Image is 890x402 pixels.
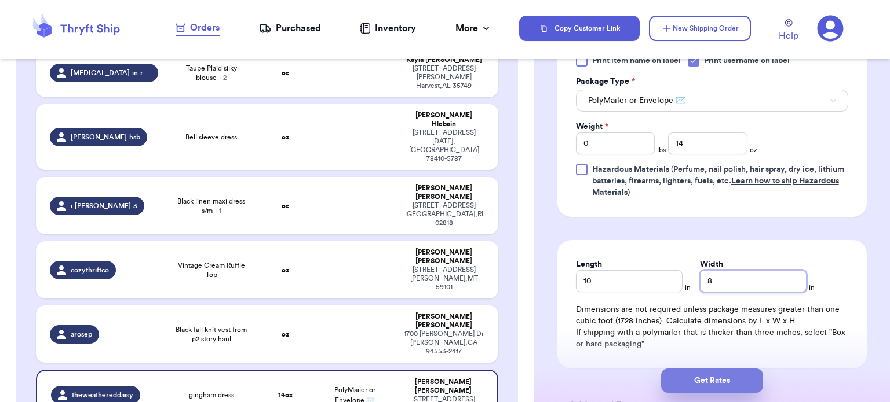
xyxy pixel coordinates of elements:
[259,21,321,35] a: Purchased
[809,283,815,292] span: in
[403,184,484,201] div: [PERSON_NAME] [PERSON_NAME]
[189,390,234,400] span: gingham dress
[403,111,484,128] div: [PERSON_NAME] Hlebain
[172,197,251,215] span: Black linen maxi dress s/m
[685,283,691,292] span: in
[172,325,251,344] span: Black fall knit vest from p2 story haul
[282,134,289,141] strong: oz
[592,165,844,197] span: (Perfume, nail polish, hair spray, dry ice, lithium batteries, firearms, lighters, fuels, etc. )
[661,368,763,393] button: Get Rates
[282,69,289,76] strong: oz
[576,121,608,132] label: Weight
[71,132,140,142] span: [PERSON_NAME].hsb
[278,392,293,399] strong: 14 oz
[750,145,757,154] span: oz
[72,390,133,400] span: theweathereddaisy
[403,265,484,292] div: [STREET_ADDRESS] [PERSON_NAME] , MT 59101
[403,201,484,227] div: [STREET_ADDRESS] [GEOGRAPHIC_DATA] , RI 02818
[282,202,289,209] strong: oz
[779,29,798,43] span: Help
[282,331,289,338] strong: oz
[403,330,484,356] div: 1700 [PERSON_NAME] Dr [PERSON_NAME] , CA 94553-2417
[71,330,92,339] span: arosep
[519,16,640,41] button: Copy Customer Link
[576,76,635,87] label: Package Type
[779,19,798,43] a: Help
[360,21,416,35] a: Inventory
[185,132,237,142] span: Bell sleeve dress
[657,145,666,154] span: lbs
[403,128,484,163] div: [STREET_ADDRESS] [DATE] , [GEOGRAPHIC_DATA] 78410-5787
[71,265,109,275] span: cozythriftco
[700,259,723,270] label: Width
[592,165,669,174] span: Hazardous Materials
[172,64,251,82] span: Taupe Plaid silky blouse
[403,56,484,64] div: Kayla [PERSON_NAME]
[576,327,848,350] p: If shipping with a polymailer that is thicker than three inches, select "Box or hard packaging".
[71,201,137,211] span: i.[PERSON_NAME].3
[592,55,681,67] span: Print item name on label
[576,259,602,270] label: Length
[71,68,152,78] span: [MEDICAL_DATA].in.rose.blush
[588,95,685,106] span: PolyMailer or Envelope ✉️
[455,21,492,35] div: More
[219,74,227,81] span: + 2
[576,304,848,350] div: Dimensions are not required unless package measures greater than one cubic foot (1728 inches). Ca...
[282,267,289,274] strong: oz
[649,16,751,41] button: New Shipping Order
[215,207,221,214] span: + 1
[176,21,220,36] a: Orders
[403,312,484,330] div: [PERSON_NAME] [PERSON_NAME]
[176,21,220,35] div: Orders
[403,64,484,90] div: [STREET_ADDRESS][PERSON_NAME] Harvest , AL 35749
[704,55,790,67] span: Print username on label
[172,261,251,279] span: Vintage Cream Ruffle Top
[576,90,848,112] button: PolyMailer or Envelope ✉️
[403,248,484,265] div: [PERSON_NAME] [PERSON_NAME]
[403,378,483,395] div: [PERSON_NAME] [PERSON_NAME]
